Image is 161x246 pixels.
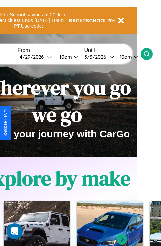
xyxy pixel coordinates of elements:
button: 10am [54,53,81,60]
b: BACK2SCHOOL20 [69,18,113,23]
label: From [18,47,81,53]
button: 4/29/2026 [18,53,54,60]
button: 10am [114,53,141,60]
div: 10am [56,54,74,60]
div: 5 / 3 / 2026 [84,54,109,60]
div: 10am [116,54,134,60]
label: Until [84,47,141,53]
div: Give Feedback [3,109,8,136]
div: Open Intercom Messenger [7,223,23,239]
div: 4 / 29 / 2026 [20,54,47,60]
